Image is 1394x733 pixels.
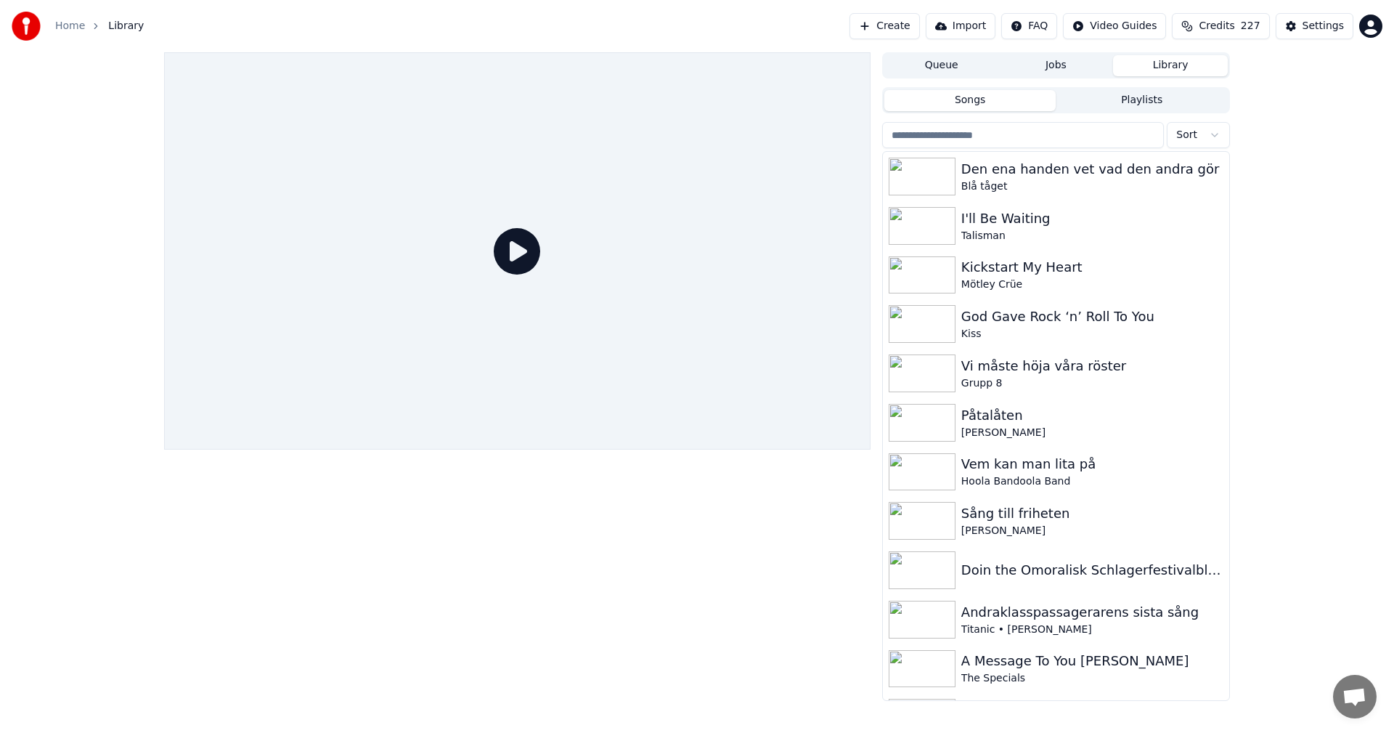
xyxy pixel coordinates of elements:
[961,651,1223,671] div: A Message To You [PERSON_NAME]
[961,278,1223,292] div: Mötley Crüe
[961,257,1223,278] div: Kickstart My Heart
[961,208,1223,229] div: I'll Be Waiting
[961,356,1223,376] div: Vi måste höja våra röster
[961,376,1223,391] div: Grupp 8
[1199,19,1234,33] span: Credits
[1113,55,1228,76] button: Library
[961,405,1223,426] div: Påtalåten
[1172,13,1269,39] button: Credits227
[1241,19,1260,33] span: 227
[961,307,1223,327] div: God Gave Rock ‘n’ Roll To You
[1333,675,1377,718] div: Öppna chatt
[1001,13,1057,39] button: FAQ
[961,560,1223,580] div: Doin the Omoralisk Schlagerfestivalblues
[884,90,1056,111] button: Songs
[999,55,1114,76] button: Jobs
[961,229,1223,243] div: Talisman
[12,12,41,41] img: youka
[961,524,1223,538] div: [PERSON_NAME]
[926,13,995,39] button: Import
[961,474,1223,489] div: Hoola Bandoola Band
[884,55,999,76] button: Queue
[1056,90,1228,111] button: Playlists
[1176,128,1197,142] span: Sort
[961,602,1223,623] div: Andraklasspassagerarens sista sång
[1303,19,1344,33] div: Settings
[961,503,1223,524] div: Sång till friheten
[1276,13,1353,39] button: Settings
[1063,13,1166,39] button: Video Guides
[961,671,1223,686] div: The Specials
[961,159,1223,179] div: Den ena handen vet vad den andra gör
[961,426,1223,440] div: [PERSON_NAME]
[849,13,920,39] button: Create
[961,454,1223,474] div: Vem kan man lita på
[55,19,144,33] nav: breadcrumb
[108,19,144,33] span: Library
[55,19,85,33] a: Home
[961,179,1223,194] div: Blå tåget
[961,623,1223,637] div: Titanic • [PERSON_NAME]
[961,327,1223,341] div: Kiss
